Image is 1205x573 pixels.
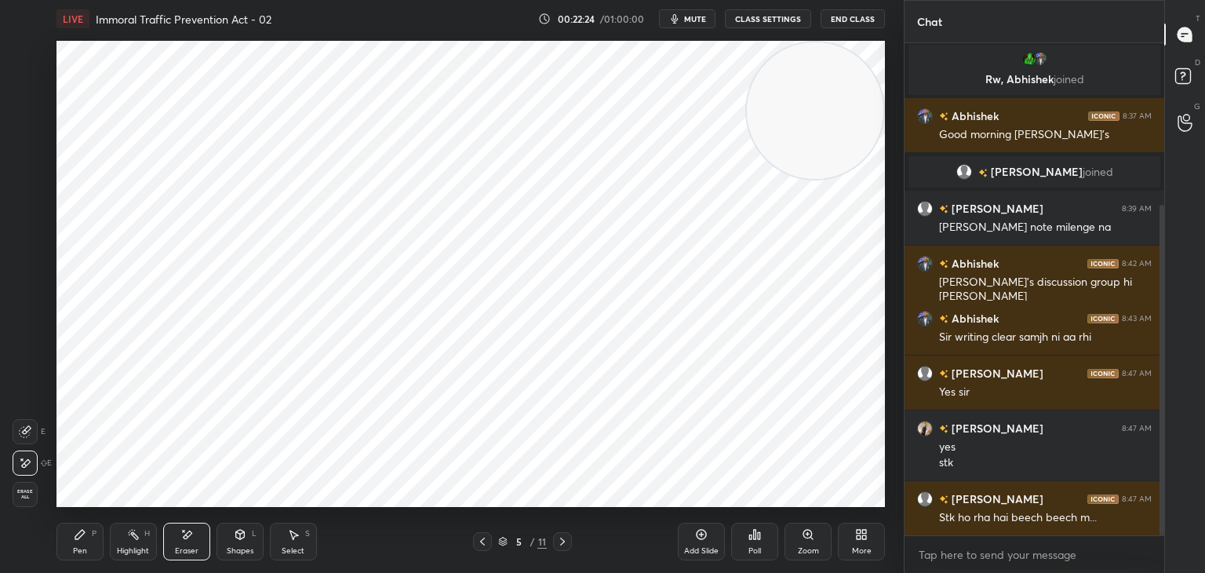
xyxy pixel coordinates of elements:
[948,108,999,124] h6: Abhishek
[948,200,1043,217] h6: [PERSON_NAME]
[1122,259,1152,268] div: 8:42 AM
[530,537,534,546] div: /
[939,385,1152,400] div: Yes sir
[905,1,955,42] p: Chat
[252,530,257,538] div: L
[948,420,1043,436] h6: [PERSON_NAME]
[1021,51,1037,67] img: 04ec034188fb41ba8272446eb536fa73.34412939_3
[917,421,933,436] img: 9832847ba3b2486a8cd54b6f76efa876.jpg
[948,310,999,327] h6: Abhishek
[939,370,948,378] img: no-rating-badge.077c3623.svg
[1196,13,1200,24] p: T
[939,330,1152,345] div: Sir writing clear samjh ni aa rhi
[939,510,1152,526] div: Stk ho rha hai beech beech m...
[537,535,547,549] div: 11
[939,112,948,121] img: no-rating-badge.077c3623.svg
[939,455,1152,471] div: stk
[1087,259,1119,268] img: iconic-dark.1390631f.png
[978,169,988,177] img: no-rating-badge.077c3623.svg
[956,164,972,180] img: default.png
[1087,495,1119,504] img: iconic-dark.1390631f.png
[852,547,872,555] div: More
[96,12,271,27] h4: Immoral Traffic Prevention Act - 02
[905,43,1164,536] div: grid
[748,547,761,555] div: Poll
[73,547,87,555] div: Pen
[1083,166,1113,178] span: joined
[13,489,37,500] span: Erase all
[917,491,933,507] img: default.png
[227,547,253,555] div: Shapes
[92,530,96,538] div: P
[939,315,948,323] img: no-rating-badge.077c3623.svg
[939,260,948,268] img: no-rating-badge.077c3623.svg
[1122,495,1152,504] div: 8:47 AM
[917,108,933,124] img: 20106982843743e3a99079b756593a13.jpg
[1122,369,1152,378] div: 8:47 AM
[144,530,150,538] div: H
[821,9,885,28] button: End Class
[175,547,198,555] div: Eraser
[13,419,46,444] div: E
[1122,424,1152,433] div: 8:47 AM
[918,73,1151,86] p: Rw, Abhishek
[939,205,948,214] img: no-rating-badge.077c3623.svg
[948,255,999,272] h6: Abhishek
[917,201,933,217] img: default.png
[1032,51,1048,67] img: 20106982843743e3a99079b756593a13.jpg
[948,491,1043,507] h6: [PERSON_NAME]
[1088,111,1119,121] img: iconic-dark.1390631f.png
[917,311,933,327] img: 20106982843743e3a99079b756593a13.jpg
[511,537,526,546] div: 5
[56,9,89,28] div: LIVE
[1087,314,1119,323] img: iconic-dark.1390631f.png
[13,451,52,476] div: E
[939,425,948,433] img: no-rating-badge.077c3623.svg
[1123,111,1152,121] div: 8:37 AM
[1122,204,1152,214] div: 8:39 AM
[305,530,310,538] div: S
[684,547,719,555] div: Add Slide
[684,13,706,24] span: mute
[948,365,1043,381] h6: [PERSON_NAME]
[917,366,933,381] img: default.png
[282,547,304,555] div: Select
[798,547,819,555] div: Zoom
[117,547,149,555] div: Highlight
[1087,369,1119,378] img: iconic-dark.1390631f.png
[939,127,1152,143] div: Good morning [PERSON_NAME]'s
[1194,100,1200,112] p: G
[939,440,1152,455] div: yes
[1122,314,1152,323] div: 8:43 AM
[991,166,1083,178] span: [PERSON_NAME]
[939,275,1152,305] div: [PERSON_NAME]'s discussion group hi [PERSON_NAME]
[939,220,1152,235] div: [PERSON_NAME] note milenge na
[1195,57,1200,68] p: D
[1054,71,1084,86] span: joined
[939,495,948,504] img: no-rating-badge.077c3623.svg
[725,9,811,28] button: CLASS SETTINGS
[659,9,715,28] button: mute
[917,256,933,272] img: 20106982843743e3a99079b756593a13.jpg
